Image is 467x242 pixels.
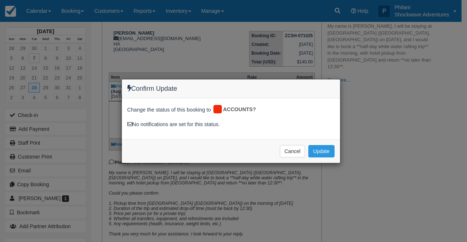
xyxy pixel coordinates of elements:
[308,145,334,157] button: Update
[127,85,335,93] h4: Confirm Update
[127,121,335,128] div: No notifications are set for this status.
[280,145,305,157] button: Cancel
[212,104,261,116] div: ACCOUNTS?
[127,106,211,116] span: Change the status of this booking to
